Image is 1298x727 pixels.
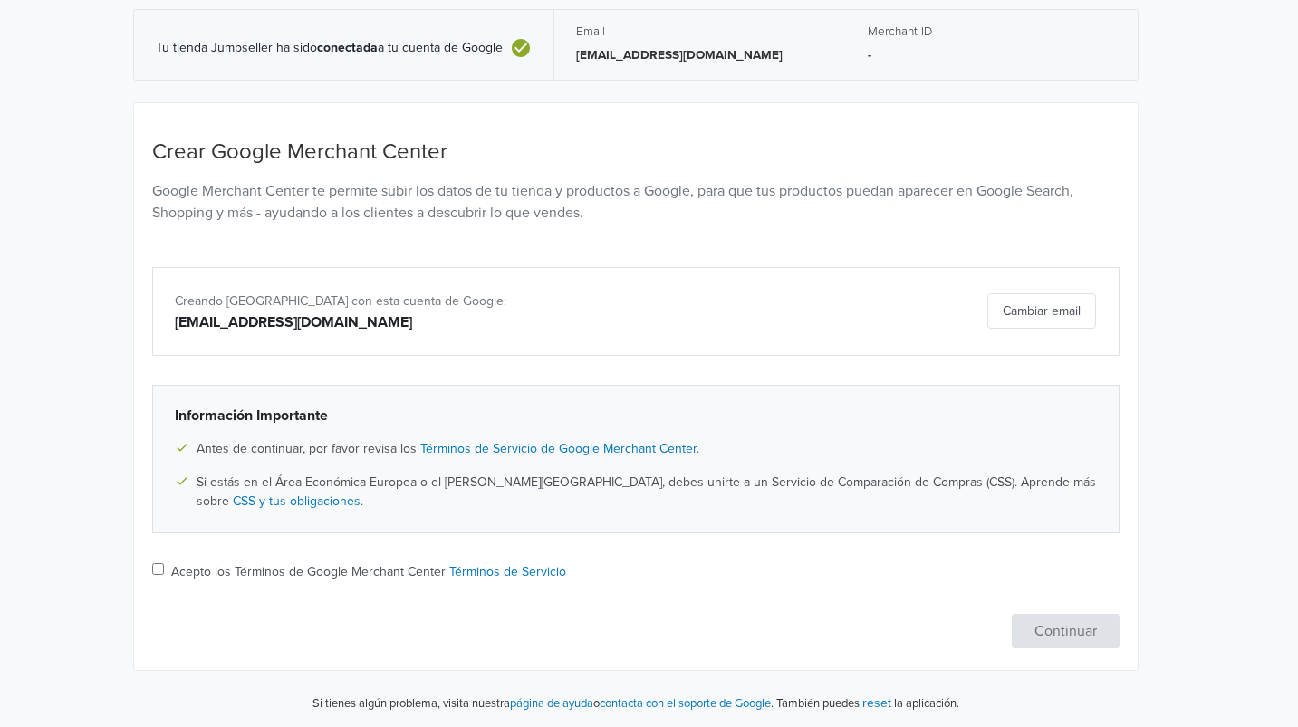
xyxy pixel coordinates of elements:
[576,24,824,39] h5: Email
[312,695,774,713] p: Si tienes algún problema, visita nuestra o .
[868,46,1116,64] p: -
[600,696,771,711] a: contacta con el soporte de Google
[175,407,1097,425] h6: Información Importante
[171,562,566,581] label: Acepto los Términos de Google Merchant Center
[233,493,361,509] a: CSS y tus obligaciones
[175,311,781,333] div: [EMAIL_ADDRESS][DOMAIN_NAME]
[576,46,824,64] p: [EMAIL_ADDRESS][DOMAIN_NAME]
[510,696,593,711] a: página de ayuda
[449,564,566,579] a: Términos de Servicio
[420,441,697,456] a: Términos de Servicio de Google Merchant Center
[152,180,1120,224] p: Google Merchant Center te permite subir los datos de tu tienda y productos a Google, para que tus...
[868,24,1116,39] h5: Merchant ID
[152,139,1120,166] h4: Crear Google Merchant Center
[317,40,378,55] b: conectada
[197,439,699,458] span: Antes de continuar, por favor revisa los .
[197,473,1097,511] span: Si estás en el Área Económica Europea o el [PERSON_NAME][GEOGRAPHIC_DATA], debes unirte a un Serv...
[987,293,1096,329] button: Cambiar email
[175,293,506,309] span: Creando [GEOGRAPHIC_DATA] con esta cuenta de Google:
[774,693,959,713] p: También puedes la aplicación.
[156,41,503,56] span: Tu tienda Jumpseller ha sido a tu cuenta de Google
[862,693,891,713] button: reset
